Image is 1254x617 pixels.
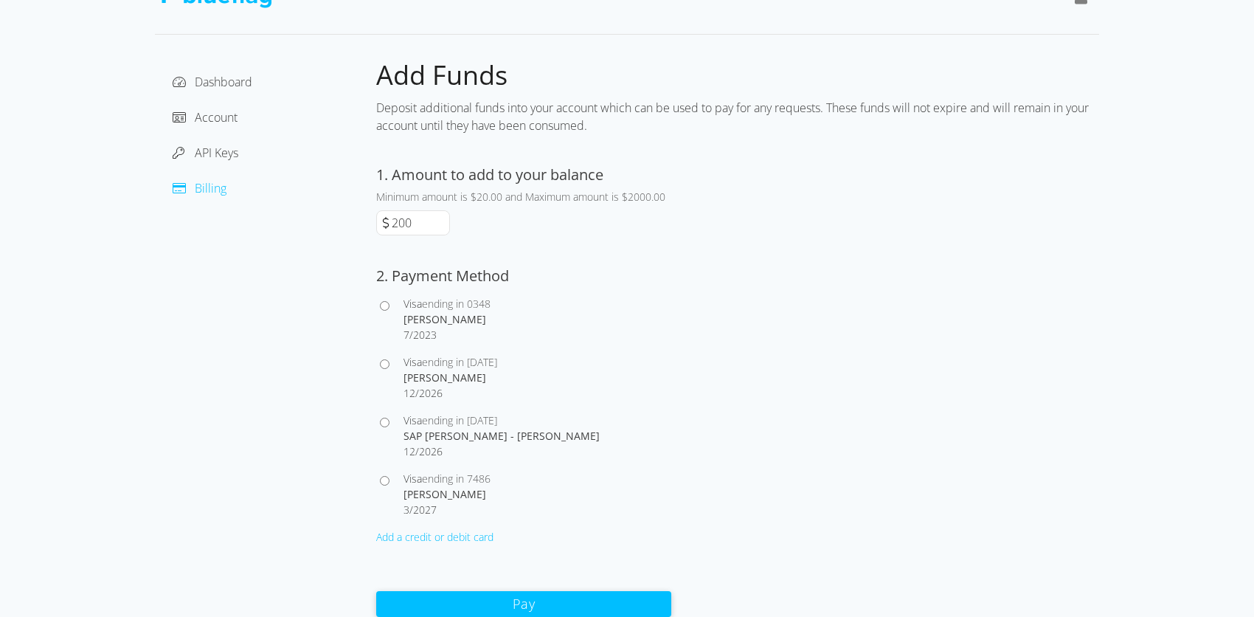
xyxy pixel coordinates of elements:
span: 2023 [413,328,437,342]
a: Account [173,109,238,125]
div: [PERSON_NAME] [403,311,671,327]
span: ending in [DATE] [422,355,497,369]
span: 7 [403,328,409,342]
span: Visa [403,472,422,486]
span: 3 [403,503,409,517]
div: Minimum amount is $20.00 and Maximum amount is $2000.00 [376,189,671,204]
div: SAP [PERSON_NAME] - [PERSON_NAME] [403,428,671,444]
span: 12 [403,386,415,400]
span: / [409,503,413,517]
label: 2. Payment Method [376,266,509,286]
span: / [409,328,413,342]
label: 1. Amount to add to your balance [376,165,603,185]
div: [PERSON_NAME] [403,486,671,502]
a: API Keys [173,145,238,161]
span: API Keys [195,145,238,161]
span: Billing [195,180,226,196]
a: Billing [173,180,226,196]
div: Deposit additional funds into your account which can be used to pay for any requests. These funds... [376,93,1099,140]
a: Dashboard [173,74,252,90]
span: Visa [403,413,422,427]
button: Pay [376,591,671,617]
div: Add a credit or debit card [376,529,671,545]
span: Add Funds [376,57,508,93]
span: 2026 [419,444,443,458]
span: Visa [403,355,422,369]
span: / [415,444,419,458]
div: [PERSON_NAME] [403,370,671,385]
span: ending in [DATE] [422,413,497,427]
span: 12 [403,444,415,458]
span: 2026 [419,386,443,400]
span: Dashboard [195,74,252,90]
span: ending in 7486 [422,472,491,486]
span: Visa [403,297,422,311]
span: Account [195,109,238,125]
span: / [415,386,419,400]
span: ending in 0348 [422,297,491,311]
span: 2027 [413,503,437,517]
